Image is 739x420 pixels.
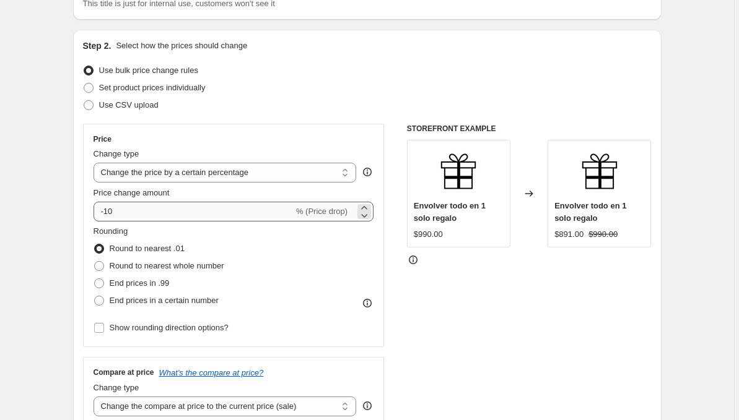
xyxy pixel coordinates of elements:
[99,66,198,75] span: Use bulk price change rules
[110,296,219,305] span: End prices in a certain number
[361,166,374,178] div: help
[94,188,170,197] span: Price change amount
[94,383,139,392] span: Change type
[94,226,128,236] span: Rounding
[99,83,206,92] span: Set product prices individually
[554,201,626,223] span: Envolver todo en 1 solo regalo
[407,124,652,134] h6: STOREFRONT EXAMPLE
[94,134,112,144] h3: Price
[296,207,348,216] span: % (Price drop)
[110,244,185,253] span: Round to nearest .01
[414,201,486,223] span: Envolver todo en 1 solo regalo
[110,323,229,332] span: Show rounding direction options?
[588,228,618,241] strike: $990.00
[554,228,584,241] div: $891.00
[159,368,264,377] button: What's the compare at price?
[94,367,154,377] h3: Compare at price
[414,228,443,241] div: $990.00
[83,40,112,52] h2: Step 2.
[94,202,294,221] input: -15
[110,261,224,270] span: Round to nearest whole number
[434,147,483,196] img: regalo_80x.png
[116,40,247,52] p: Select how the prices should change
[99,100,159,109] span: Use CSV upload
[94,149,139,158] span: Change type
[110,278,170,288] span: End prices in .99
[575,147,624,196] img: regalo_80x.png
[361,400,374,412] div: help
